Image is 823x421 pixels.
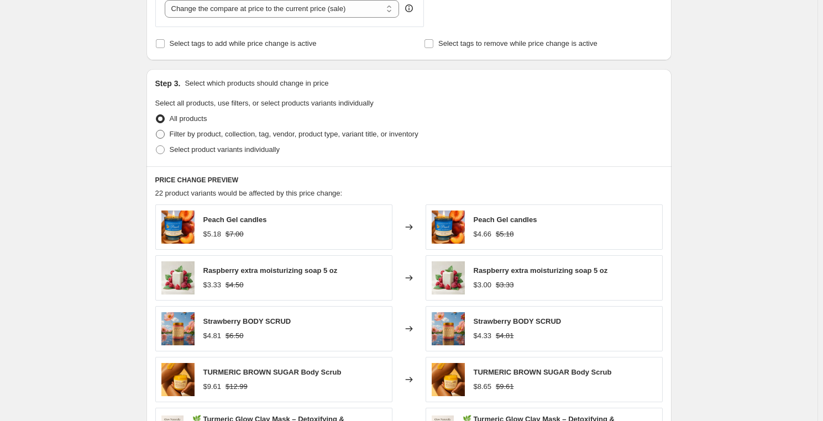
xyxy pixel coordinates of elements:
[170,39,317,48] span: Select tags to add while price change is active
[432,261,465,294] img: IMG_3190_80x.jpg
[155,189,343,197] span: 22 product variants would be affected by this price change:
[474,317,562,325] span: Strawberry BODY SCRUD
[203,317,291,325] span: Strawberry BODY SCRUD
[203,266,338,275] span: Raspberry extra moisturizing soap 5 oz
[155,99,374,107] span: Select all products, use filters, or select products variants individually
[474,215,537,224] span: Peach Gel candles
[203,330,222,341] div: $4.81
[438,39,597,48] span: Select tags to remove while price change is active
[203,368,342,376] span: TURMERIC BROWN SUGAR Body Scrub
[403,3,415,14] div: help
[474,368,612,376] span: TURMERIC BROWN SUGAR Body Scrub
[474,280,492,291] div: $3.00
[203,280,222,291] div: $3.33
[203,381,222,392] div: $9.61
[155,176,663,185] h6: PRICE CHANGE PREVIEW
[226,330,244,341] strike: $6.50
[203,215,267,224] span: Peach Gel candles
[185,78,328,89] p: Select which products should change in price
[203,229,222,240] div: $5.18
[496,330,514,341] strike: $4.81
[226,381,248,392] strike: $12.99
[474,330,492,341] div: $4.33
[155,78,181,89] h2: Step 3.
[161,211,195,244] img: IMG_3914_fd1eb6c0-29e3-4fb0-9b28-becc71fc09c1_80x.png
[474,229,492,240] div: $4.66
[161,261,195,294] img: IMG_3190_80x.jpg
[432,211,465,244] img: IMG_3914_fd1eb6c0-29e3-4fb0-9b28-becc71fc09c1_80x.png
[496,229,514,240] strike: $5.18
[170,130,418,138] span: Filter by product, collection, tag, vendor, product type, variant title, or inventory
[432,363,465,396] img: IMG_3910_80x.png
[496,280,514,291] strike: $3.33
[170,145,280,154] span: Select product variants individually
[226,280,244,291] strike: $4.50
[474,381,492,392] div: $8.65
[161,363,195,396] img: IMG_3910_80x.png
[226,229,244,240] strike: $7.00
[496,381,514,392] strike: $9.61
[170,114,207,123] span: All products
[161,312,195,345] img: IMG_3949_1ef7b75b-9494-44f0-af3d-eb54d22ca372_80x.png
[474,266,608,275] span: Raspberry extra moisturizing soap 5 oz
[432,312,465,345] img: IMG_3949_1ef7b75b-9494-44f0-af3d-eb54d22ca372_80x.png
